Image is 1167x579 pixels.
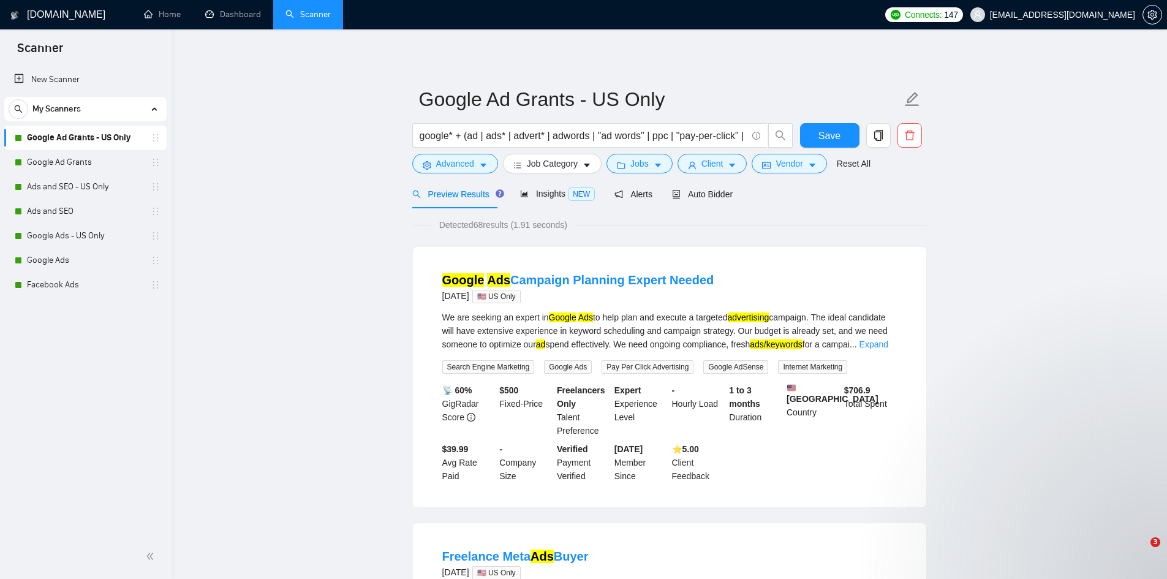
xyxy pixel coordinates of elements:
span: ... [850,339,857,349]
span: holder [151,255,161,265]
div: Tooltip anchor [494,188,505,199]
div: Total Spent [842,384,899,437]
a: Google Ads [27,248,143,273]
a: Google Ad Grants [27,150,143,175]
div: Avg Rate Paid [440,442,497,483]
span: info-circle [467,413,475,422]
span: idcard [762,161,771,170]
b: Freelancers Only [557,385,605,409]
b: $ 706.9 [844,385,871,395]
span: 147 [944,8,957,21]
span: robot [672,190,681,199]
img: 🇺🇸 [787,384,796,392]
span: NEW [568,187,595,201]
span: edit [904,91,920,107]
span: 🇺🇸 US Only [472,290,521,303]
div: GigRadar Score [440,384,497,437]
span: holder [151,182,161,192]
a: Google AdsCampaign Planning Expert Needed [442,273,714,287]
input: Search Freelance Jobs... [420,128,747,143]
img: upwork-logo.png [891,10,901,20]
span: Preview Results [412,189,500,199]
span: Internet Marketing [778,360,847,374]
span: Pay Per Click Advertising [602,360,693,374]
button: copy [866,123,891,148]
button: delete [897,123,922,148]
b: - [672,385,675,395]
button: settingAdvancedcaret-down [412,154,498,173]
a: Ads and SEO - US Only [27,175,143,199]
span: caret-down [654,161,662,170]
b: Verified [557,444,588,454]
a: Google Ads - US Only [27,224,143,248]
b: ⭐️ 5.00 [672,444,699,454]
a: homeHome [144,9,181,20]
a: Facebook Ads [27,273,143,297]
button: setting [1142,5,1162,25]
span: Connects: [905,8,942,21]
button: barsJob Categorycaret-down [503,154,602,173]
div: Company Size [497,442,554,483]
span: copy [867,130,890,141]
span: area-chart [520,189,529,198]
div: Payment Verified [554,442,612,483]
span: Auto Bidder [672,189,733,199]
div: [DATE] [442,289,714,303]
a: Expand [859,339,888,349]
a: Google Ad Grants - US Only [27,126,143,150]
span: search [9,105,28,113]
span: bars [513,161,522,170]
span: caret-down [808,161,817,170]
img: logo [10,6,19,25]
div: Client Feedback [670,442,727,483]
button: folderJobscaret-down [606,154,673,173]
button: search [768,123,793,148]
mark: Ads [578,312,593,322]
div: Hourly Load [670,384,727,437]
span: info-circle [752,132,760,140]
span: delete [898,130,921,141]
span: Save [818,128,840,143]
mark: Google [549,312,576,322]
a: setting [1142,10,1162,20]
li: My Scanners [4,97,167,297]
span: caret-down [583,161,591,170]
div: Fixed-Price [497,384,554,437]
span: Detected 68 results (1.91 seconds) [431,218,576,232]
a: searchScanner [285,9,331,20]
li: New Scanner [4,67,167,92]
mark: advertising [728,312,769,322]
a: Freelance MetaAdsBuyer [442,550,589,563]
span: holder [151,206,161,216]
span: caret-down [479,161,488,170]
span: holder [151,157,161,167]
div: Talent Preference [554,384,612,437]
span: double-left [146,550,158,562]
span: caret-down [728,161,736,170]
span: Search Engine Marketing [442,360,535,374]
span: Client [701,157,723,170]
span: holder [151,231,161,241]
mark: Ads [487,273,510,287]
span: Job Category [527,157,578,170]
span: user [973,10,982,19]
mark: Ads [531,550,554,563]
button: search [9,99,28,119]
span: user [688,161,697,170]
mark: ad [536,339,546,349]
iframe: Intercom live chat [1125,537,1155,567]
div: Member Since [612,442,670,483]
div: Duration [727,384,784,437]
span: Advanced [436,157,474,170]
b: [DATE] [614,444,643,454]
span: Jobs [630,157,649,170]
a: dashboardDashboard [205,9,261,20]
a: Reset All [837,157,871,170]
span: setting [423,161,431,170]
span: Alerts [614,189,652,199]
b: $39.99 [442,444,469,454]
span: My Scanners [32,97,81,121]
span: Insights [520,189,595,199]
button: Save [800,123,859,148]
